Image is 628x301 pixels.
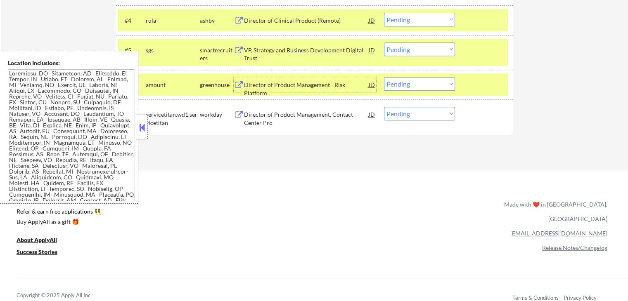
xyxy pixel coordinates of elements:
[125,16,139,25] div: #4
[200,111,234,119] div: workday
[200,46,234,62] div: smartrecruiters
[17,236,57,243] u: About ApplyAll
[244,111,369,127] div: Director of Product Management, Contact Center Pro
[146,81,200,89] div: amount
[146,46,200,54] div: sgs
[200,81,234,89] div: greenhouse
[17,217,99,228] a: Buy ApplyAll as a gift 🎁
[501,197,607,226] div: Made with ❤️ in [GEOGRAPHIC_DATA], [GEOGRAPHIC_DATA]
[17,247,69,258] a: Success Stories
[125,46,139,54] div: #5
[510,230,607,237] a: [EMAIL_ADDRESS][DOMAIN_NAME]
[512,294,559,301] a: Terms & Conditions
[146,111,200,127] div: servicetitan.wd1.servicetitan
[17,292,111,300] div: Copyright © 2025 Apply All Inc
[368,107,376,122] div: JD
[542,244,607,251] a: Release Notes/Changelog
[368,13,376,28] div: JD
[17,248,57,255] u: Success Stories
[244,81,369,97] div: Director of Product Management - Risk Platform
[8,59,135,67] div: Location Inclusions:
[368,42,376,57] div: JD
[17,235,69,246] a: About ApplyAll
[368,77,376,92] div: JD
[564,294,597,301] a: Privacy Policy
[244,46,369,62] div: VP, Strategy and Business Development Digital Trust
[244,16,369,25] div: Director of Clinical Product (Remote)
[200,16,234,25] div: ashby
[146,16,200,25] div: rula
[17,219,99,225] div: Buy ApplyAll as a gift 🎁
[17,209,332,217] a: Refer & earn free applications 👯‍♀️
